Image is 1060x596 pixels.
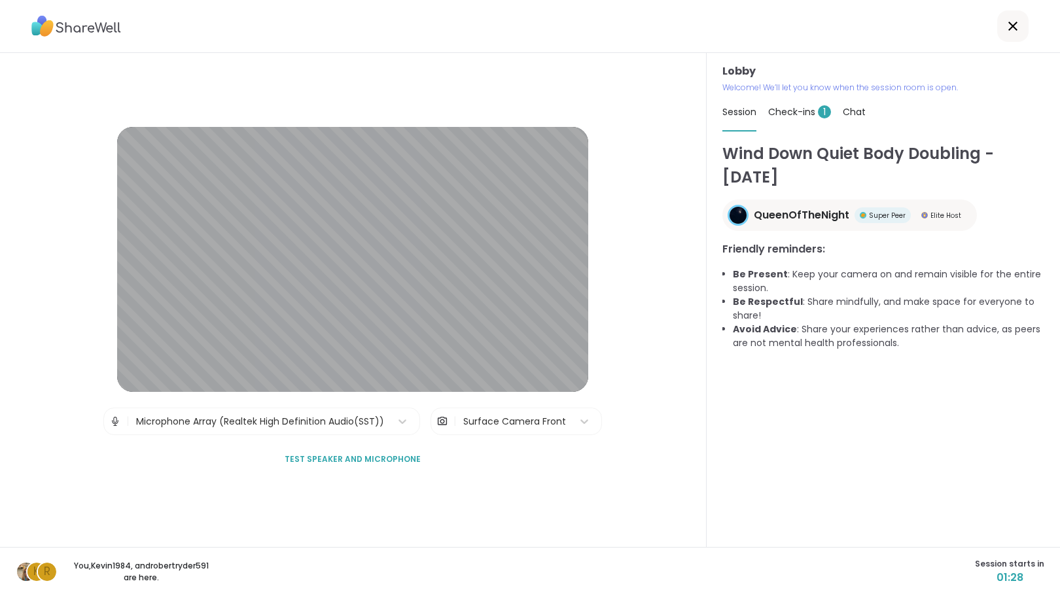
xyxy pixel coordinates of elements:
[733,295,803,308] b: Be Respectful
[733,295,1044,323] li: : Share mindfully, and make space for everyone to share!
[33,563,40,580] span: K
[860,212,866,219] img: Super Peer
[843,105,866,118] span: Chat
[768,105,831,118] span: Check-ins
[722,63,1044,79] h3: Lobby
[44,563,50,580] span: r
[975,558,1044,570] span: Session starts in
[722,142,1044,189] h1: Wind Down Quiet Body Doubling - [DATE]
[279,446,426,473] button: Test speaker and microphone
[126,408,130,434] span: |
[136,415,384,429] div: Microphone Array (Realtek High Definition Audio(SST))
[722,82,1044,94] p: Welcome! We’ll let you know when the session room is open.
[68,560,215,584] p: You, Kevin1984 , and robertryder591 are here.
[722,241,1044,257] h3: Friendly reminders:
[463,415,566,429] div: Surface Camera Front
[453,408,457,434] span: |
[733,323,1044,350] li: : Share your experiences rather than advice, as peers are not mental health professionals.
[733,268,1044,295] li: : Keep your camera on and remain visible for the entire session.
[285,453,421,465] span: Test speaker and microphone
[921,212,928,219] img: Elite Host
[17,563,35,581] img: Jill_LadyOfTheMountain
[818,105,831,118] span: 1
[730,207,747,224] img: QueenOfTheNight
[436,408,448,434] img: Camera
[733,268,788,281] b: Be Present
[31,11,121,41] img: ShareWell Logo
[869,211,906,220] span: Super Peer
[930,211,961,220] span: Elite Host
[975,570,1044,586] span: 01:28
[733,323,797,336] b: Avoid Advice
[754,207,849,223] span: QueenOfTheNight
[109,408,121,434] img: Microphone
[722,105,756,118] span: Session
[722,200,977,231] a: QueenOfTheNightQueenOfTheNightSuper PeerSuper PeerElite HostElite Host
